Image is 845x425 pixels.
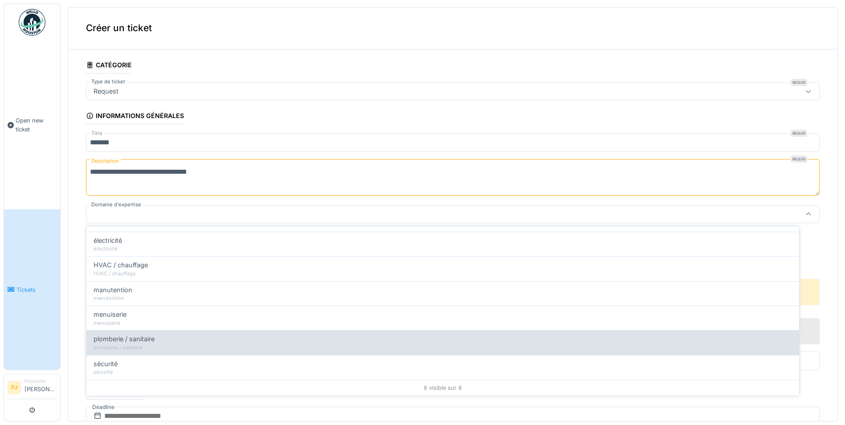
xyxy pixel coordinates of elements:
[86,380,799,396] div: 8 visible sur 8
[791,130,807,137] div: Requis
[94,310,127,319] span: menuiserie
[94,236,122,245] span: électricité
[4,41,60,209] a: Open new ticket
[94,260,148,270] span: HVAC / chauffage
[94,270,792,278] div: HVAC / chauffage
[90,86,122,96] div: Request
[86,109,184,124] div: Informations générales
[86,58,132,74] div: Catégorie
[791,155,807,163] div: Requis
[94,368,792,376] div: sécurité
[4,209,60,370] a: Tickets
[68,7,837,49] div: Créer un ticket
[94,285,132,295] span: manutention
[8,381,21,394] li: PJ
[16,116,57,133] span: Open new ticket
[24,378,57,384] div: Requester
[91,402,115,412] label: Deadline
[24,378,57,397] li: [PERSON_NAME]
[94,334,155,344] span: plomberie / sanitaire
[90,201,143,208] label: Domaine d'expertise
[791,79,807,86] div: Requis
[8,378,57,399] a: PJ Requester[PERSON_NAME]
[16,286,57,294] span: Tickets
[90,130,104,137] label: Titre
[19,9,45,36] img: Badge_color-CXgf-gQk.svg
[94,245,792,253] div: électricité
[94,319,792,327] div: menuiserie
[94,359,118,369] span: sécurité
[90,78,127,86] label: Type de ticket
[94,294,792,302] div: manutention
[94,344,792,351] div: plomberie / sanitaire
[90,155,121,167] label: Description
